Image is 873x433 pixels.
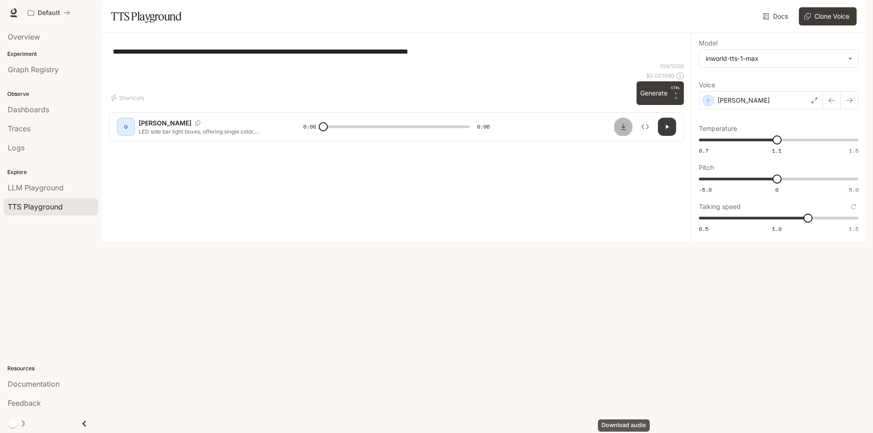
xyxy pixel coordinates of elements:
[699,50,858,67] div: inworld-tts-1-max
[772,225,782,233] span: 1.0
[706,54,843,63] div: inworld-tts-1-max
[699,225,708,233] span: 0.5
[646,72,675,80] p: $ 0.001080
[699,125,737,132] p: Temperature
[109,90,148,105] button: Shortcuts
[848,202,858,212] button: Reset to default
[614,118,632,136] button: Download audio
[24,4,74,22] button: All workspaces
[699,147,708,154] span: 0.7
[772,147,782,154] span: 1.1
[303,122,316,131] span: 0:00
[598,419,650,432] div: Download audio
[671,85,680,96] p: CTRL +
[477,122,490,131] span: 0:06
[699,186,712,194] span: -5.0
[799,7,857,25] button: Clone Voice
[119,119,133,134] div: O
[699,204,741,210] p: Talking speed
[699,82,715,88] p: Voice
[849,186,858,194] span: 5.0
[38,9,60,17] p: Default
[849,147,858,154] span: 1.5
[111,7,181,25] h1: TTS Playground
[660,62,684,70] p: 108 / 1000
[717,96,770,105] p: [PERSON_NAME]
[637,81,684,105] button: GenerateCTRL +⏎
[191,120,204,126] button: Copy Voice ID
[699,164,714,171] p: Pitch
[636,118,654,136] button: Inspect
[775,186,778,194] span: 0
[139,128,281,135] p: LED side bar light boxes, offering single color, dimmable, and RGB dynamic effects for vibrant il...
[761,7,792,25] a: Docs
[849,225,858,233] span: 1.5
[699,40,717,46] p: Model
[139,119,191,128] p: [PERSON_NAME]
[671,85,680,101] p: ⏎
